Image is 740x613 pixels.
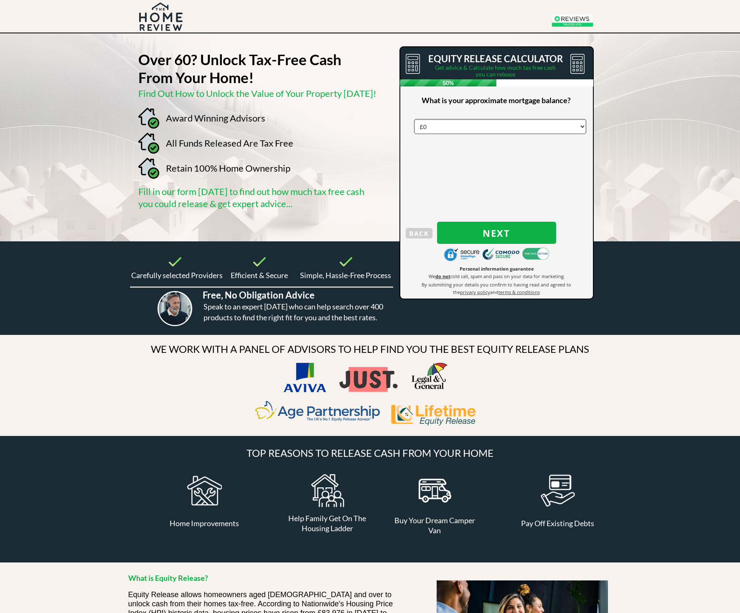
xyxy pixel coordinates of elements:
span: EQUITY RELEASE CALCULATOR [428,53,563,64]
span: Carefully selected Providers [131,271,223,280]
span: Free, No Obligation Advice [203,289,315,301]
button: Next [437,222,556,244]
strong: do not [435,273,450,279]
span: Retain 100% Home Ownership [166,162,290,174]
span: What is your approximate mortgage balance? [422,96,571,105]
span: and [490,289,498,295]
span: 50% [400,79,497,86]
a: terms & conditions [498,289,540,295]
span: Find Out How to Unlock the Value of Your Property [DATE]! [138,88,376,99]
span: Next [437,228,556,238]
span: Home Improvements [170,519,239,528]
span: Simple, Hassle-Free Process [300,271,391,280]
span: Help Family Get On The Housing Ladder [288,514,366,533]
span: Get advice & Calculate how much tax free cash you can release [435,64,556,78]
span: Efficient & Secure [231,271,288,280]
strong: What is Equity Release? [128,573,208,583]
span: Personal information guarantee [460,266,534,272]
span: Award Winning Advisors [166,112,265,124]
span: Pay Off Existing Debts [521,519,594,528]
span: All Funds Released Are Tax Free [166,137,293,149]
span: Fill in our form [DATE] to find out how much tax free cash you could release & get expert advice... [138,186,364,209]
span: WE WORK WITH A PANEL OF ADVISORS TO HELP FIND YOU THE BEST EQUITY RELEASE PLANS [151,343,589,355]
span: We cold call, spam and pass on your data for marketing. [429,273,565,279]
span: Speak to an expert [DATE] who can help search over 400 products to find the right fit for you and... [203,302,383,322]
span: TOP REASONS TO RELEASE CASH FROM YOUR HOME [247,447,493,459]
strong: Over 60? Unlock Tax-Free Cash From Your Home! [138,51,341,86]
span: By submitting your details you confirm to having read and agreed to the [422,281,571,295]
button: BACK [406,228,432,238]
span: Buy Your Dream Camper Van [394,516,475,535]
a: privacy policy [460,289,490,295]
